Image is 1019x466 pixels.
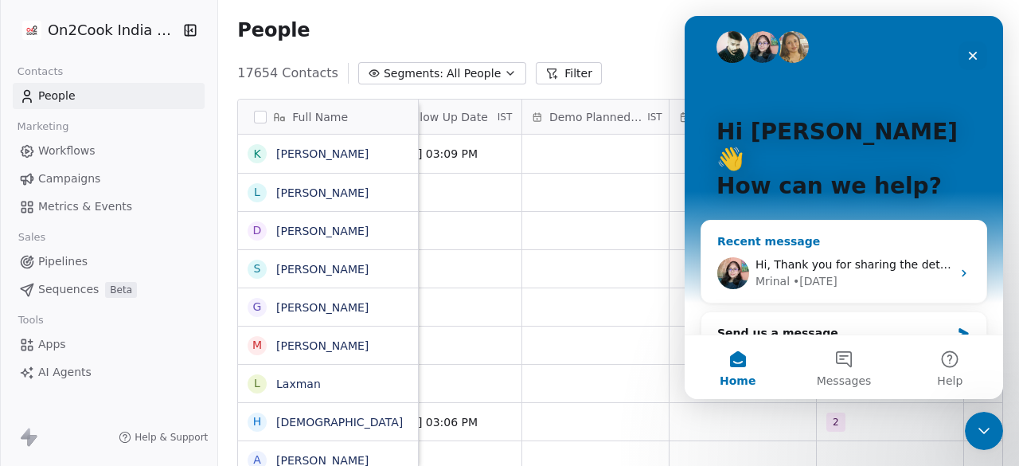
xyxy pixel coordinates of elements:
span: IST [647,111,662,123]
a: Workflows [13,138,205,164]
span: Segments: [384,65,443,82]
iframe: Intercom live chat [965,412,1003,450]
span: IST [498,111,513,123]
a: SequencesBeta [13,276,205,303]
a: [PERSON_NAME] [276,225,369,237]
span: Contacts [10,60,70,84]
iframe: Intercom live chat [685,16,1003,399]
div: Follow Up DateIST [375,100,521,134]
a: Apps [13,331,205,358]
div: k [254,146,261,163]
div: Demo Given DateIST [670,100,816,134]
div: L [254,184,260,201]
div: h [253,413,262,430]
a: Help & Support [119,431,208,444]
a: Metrics & Events [13,194,205,220]
span: Full Name [292,109,348,125]
a: [DEMOGRAPHIC_DATA] [276,416,403,429]
a: [PERSON_NAME] [276,186,369,199]
img: on2cook%20logo-04%20copy.jpg [22,21,41,40]
span: Tools [11,308,50,332]
span: Demo Planned Date [549,109,644,125]
a: AI Agents [13,359,205,386]
span: [DATE] 03:09 PM [385,146,512,162]
a: [PERSON_NAME] [276,263,369,276]
button: Filter [536,62,602,84]
div: M [252,337,262,354]
div: Full Name [238,100,418,134]
span: Marketing [10,115,76,139]
span: Beta [105,282,137,298]
span: Follow Up Date [404,109,487,125]
span: Metrics & Events [38,198,132,215]
span: AI Agents [38,364,92,381]
span: Sales [11,225,53,249]
span: Workflows [38,143,96,159]
button: On2Cook India Pvt. Ltd. [19,17,172,44]
a: [PERSON_NAME] [276,339,369,352]
span: Campaigns [38,170,100,187]
span: Help & Support [135,431,208,444]
div: D [253,222,262,239]
span: Apps [38,336,66,353]
div: Demo Planned DateIST [522,100,669,134]
span: 2 [826,413,845,432]
span: People [237,18,310,42]
a: Laxman [276,378,321,390]
span: On2Cook India Pvt. Ltd. [48,20,179,41]
div: L [254,375,260,392]
span: All People [447,65,501,82]
a: [PERSON_NAME] [276,147,369,160]
span: Pipelines [38,253,88,270]
span: Sequences [38,281,99,298]
span: 17654 Contacts [237,64,338,83]
a: [PERSON_NAME] [276,301,369,314]
a: Campaigns [13,166,205,192]
span: People [38,88,76,104]
div: G [253,299,262,315]
a: People [13,83,205,109]
span: [DATE] 03:06 PM [385,414,512,430]
a: Pipelines [13,249,205,275]
div: S [254,260,261,277]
